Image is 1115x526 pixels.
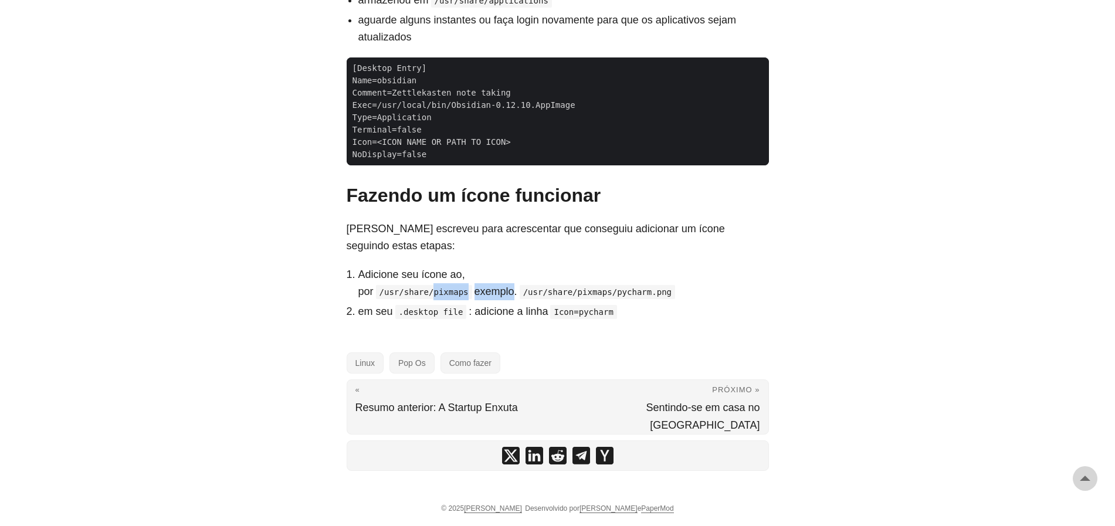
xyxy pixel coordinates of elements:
[550,305,616,319] code: Icon=pycharm
[464,504,522,513] a: [PERSON_NAME]
[549,447,567,464] a: Compartilhe como adicionar um aplicativo ao Pop OS Gnome Launcher no Reddit
[347,99,581,111] span: Exec=/usr/local/bin/Obsidian-0.12.10.AppImage
[638,504,642,513] font: e
[389,352,435,374] a: Pop Os
[641,504,673,513] a: PaperMod
[355,385,360,394] font: «
[355,402,518,413] font: Resumo anterior: A Startup Enxuta
[449,358,492,368] font: Como fazer
[525,504,579,513] font: Desenvolvido por
[579,504,638,513] a: [PERSON_NAME]
[347,136,517,148] span: Icon=<ICON NAME OR PATH TO ICON>
[475,286,517,297] font: exemplo.
[347,111,438,124] span: Type=Application
[347,148,433,161] span: NoDisplay=false
[502,447,520,464] a: compartilhar Como adicionar aplicativo ao Pop OS Gnome Launcher no x
[355,358,375,368] font: Linux
[347,74,423,87] span: Name=obsidian
[646,402,760,431] font: Sentindo-se em casa no [GEOGRAPHIC_DATA]
[347,223,725,252] font: [PERSON_NAME] escreveu para acrescentar que conseguiu adicionar um ícone seguindo estas etapas:
[441,504,464,513] font: © 2025
[347,185,601,206] font: Fazendo um ícone funcionar
[526,447,543,464] a: Compartilhe Como adicionar um aplicativo ao Pop OS Gnome Launcher no LinkedIn
[376,285,472,299] code: /usr/share/pixmaps
[469,306,548,317] font: : adicione a linha
[712,385,760,394] font: Próximo »
[358,306,393,317] font: em seu
[347,124,428,136] span: Terminal=false
[572,447,590,464] a: Compartilhe como adicionar aplicativo ao Pop OS Gnome Launcher no Telegram
[395,305,467,319] code: .desktop file
[347,87,517,99] span: Comment=Zettlekasten note taking
[596,447,614,464] a: Compartilhe Como adicionar um aplicativo ao Pop OS Gnome Launcher no ycombinator
[398,358,426,368] font: Pop Os
[347,62,433,74] span: [Desktop Entry]
[558,380,768,434] a: Próximo » Sentindo-se em casa no [GEOGRAPHIC_DATA]
[1073,466,1097,491] a: ir para o topo
[358,14,736,43] font: aguarde alguns instantes ou faça login novamente para que os aplicativos sejam atualizados
[358,269,465,297] font: Adicione seu ícone ao, por
[520,285,675,299] code: /usr/share/pixmaps/pycharm.png
[440,352,500,374] a: Como fazer
[347,380,558,434] a: « Resumo anterior: A Startup Enxuta
[347,352,384,374] a: Linux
